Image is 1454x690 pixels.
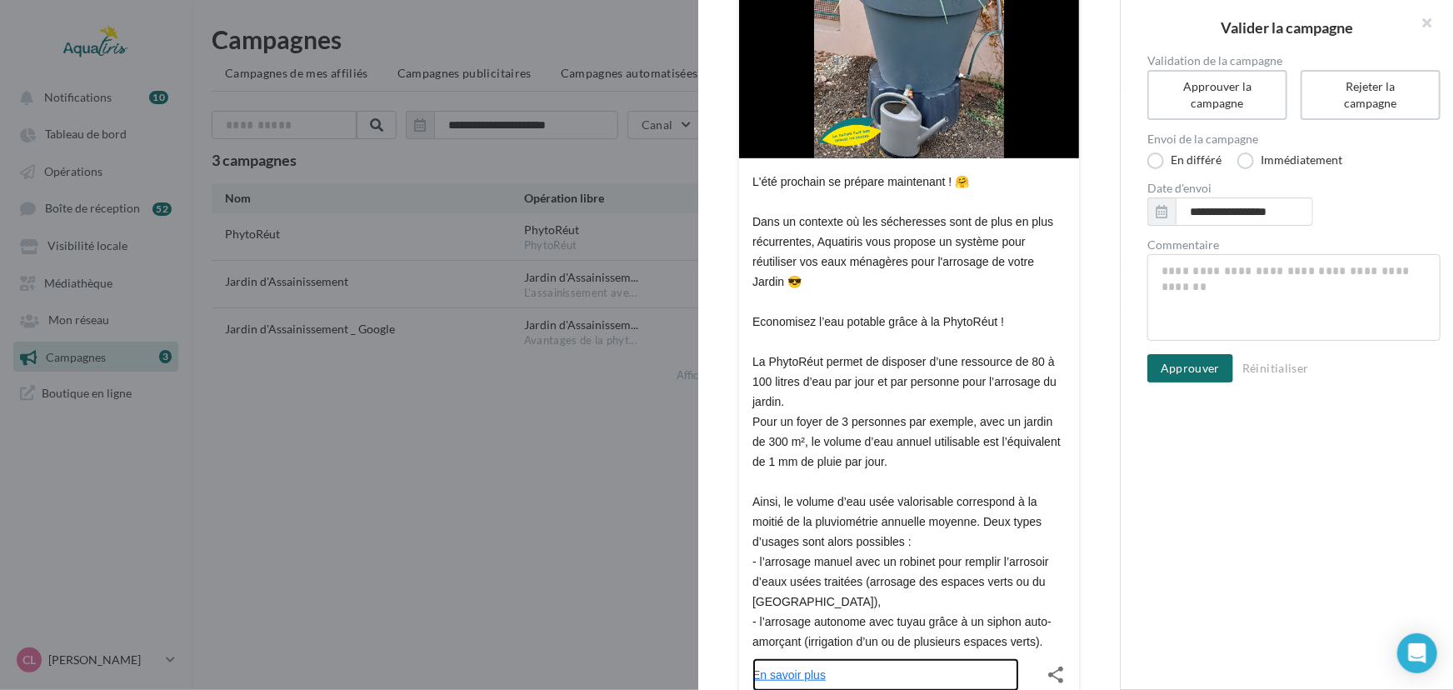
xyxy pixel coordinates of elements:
div: Open Intercom Messenger [1397,633,1437,673]
button: Approuver [1147,354,1233,382]
div: L'été prochain se prépare maintenant ! 🤗 Dans un contexte où les sécheresses sont de plus en plus... [752,172,1066,652]
h2: Valider la campagne [1147,20,1427,35]
label: Immédiatement [1237,152,1342,169]
button: Réinitialiser [1236,358,1316,378]
div: Rejeter la campagne [1321,78,1421,112]
label: En différé [1147,152,1222,169]
label: Validation de la campagne [1147,55,1441,67]
label: Envoi de la campagne [1147,133,1441,145]
label: Commentaire [1147,239,1441,251]
label: Date d'envoi [1147,182,1441,194]
div: Approuver la campagne [1167,78,1267,112]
